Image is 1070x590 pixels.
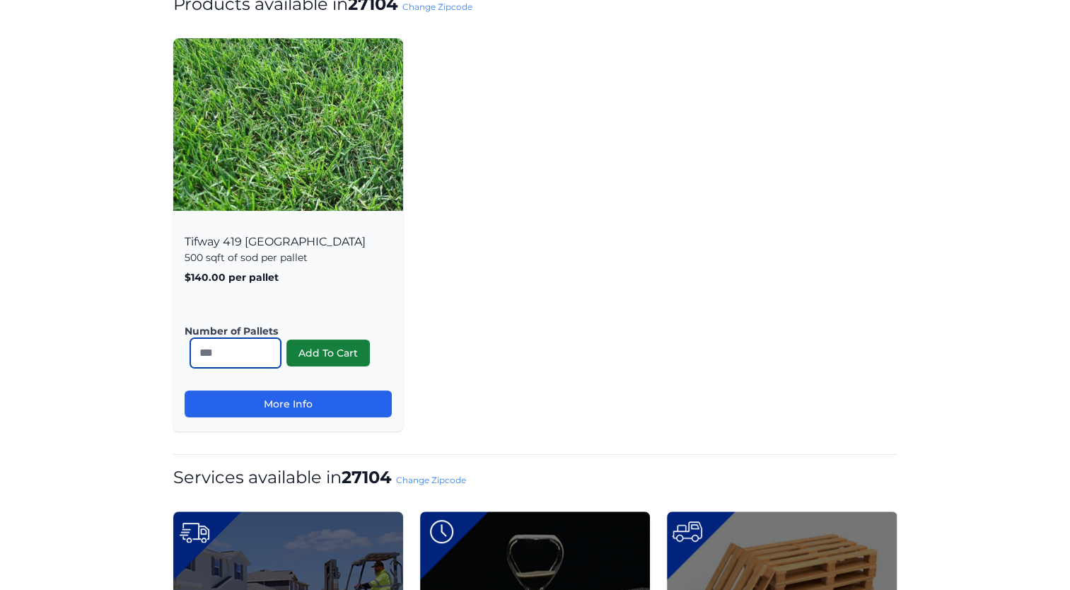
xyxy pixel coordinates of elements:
a: More Info [185,391,392,417]
strong: 27104 [342,467,392,487]
label: Number of Pallets [185,324,380,338]
h1: Services available in [173,466,897,489]
p: 500 sqft of sod per pallet [185,250,392,265]
p: $140.00 per pallet [185,270,392,284]
div: Tifway 419 [GEOGRAPHIC_DATA] [173,219,403,432]
button: Add To Cart [286,340,370,366]
img: Tifway 419 Bermuda Product Image [173,38,403,211]
a: Change Zipcode [402,1,472,12]
a: Change Zipcode [396,475,466,485]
